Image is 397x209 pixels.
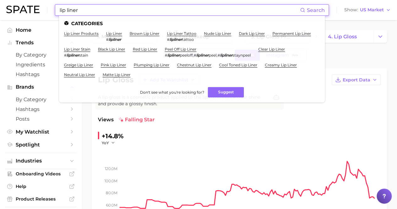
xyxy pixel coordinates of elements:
span: # [64,53,67,58]
span: Hashtags [16,71,66,77]
span: My Watchlist [16,129,66,135]
span: Ingredients [16,62,66,68]
span: by Category [16,96,66,102]
em: lipliner [196,53,209,58]
span: Home [16,27,66,33]
tspan: 60.0m [106,203,117,207]
a: matte lip liner [103,72,131,77]
span: Search [307,7,325,13]
span: Views [98,116,114,124]
a: 4. lip gloss [323,30,373,43]
a: Hashtags [5,104,77,114]
a: Ingredients [5,60,77,69]
a: nude lip liner [204,31,231,36]
input: Search here for a brand, industry, or ingredient [59,5,300,15]
a: lip liner products [64,31,99,36]
span: tattoo [182,37,194,42]
tspan: 100.0m [105,178,117,183]
span: peel [209,53,217,58]
a: plumping lip liner [134,63,169,67]
span: Spotlight [16,142,66,148]
a: lip liner stain [64,47,90,52]
div: +14.8% [102,131,124,141]
a: clear lip liner [258,47,285,52]
a: Spotlight [5,140,77,150]
button: Trends [5,38,77,47]
button: Brands [5,82,77,92]
span: 4. lip gloss [328,34,357,40]
span: Hashtags [16,106,66,112]
span: Export Data [343,77,370,83]
span: Onboarding Videos [16,171,66,177]
a: Home [5,25,77,35]
a: lip liner [106,31,122,36]
span: by Category [16,52,66,58]
span: falling star [119,116,155,124]
em: lipliner [67,53,79,58]
em: lipliner [109,37,121,42]
span: Industries [16,158,66,164]
a: neutral lip liner [64,72,95,77]
span: Help [16,184,66,189]
span: Show [344,8,358,12]
span: # [217,53,220,58]
button: Change Category [373,30,387,43]
span: YoY [102,140,109,146]
a: permanent lip liner [272,31,311,36]
a: greige lip liner [64,63,93,67]
span: stain [79,53,88,58]
a: Help [5,182,77,191]
span: Product Releases [16,196,66,202]
span: # [106,37,109,42]
a: black lip liner [98,47,125,52]
a: Posts [5,114,77,124]
em: lipliner [169,37,182,42]
span: # [167,37,169,42]
span: Posts [16,116,66,122]
tspan: 120.0m [105,166,117,171]
span: Don't see what you're looking for? [140,90,204,95]
a: lip liner tattoo [167,31,196,36]
tspan: 80.0m [106,190,117,195]
button: Export Data [332,74,381,85]
li: Categories [64,21,320,26]
a: red lip liner [133,47,157,52]
a: pink lip liner [101,63,126,67]
span: # [194,53,196,58]
a: dark lip liner [239,31,265,36]
a: brown lip liner [130,31,159,36]
button: YoY [102,140,115,146]
a: My Watchlist [5,127,77,137]
a: Product Releases [5,194,77,204]
em: lipliner [220,53,233,58]
span: # [165,53,167,58]
a: chestnut lip liner [177,63,212,67]
div: , , [165,53,251,58]
a: Hashtags [5,69,77,79]
span: staynpeel [233,53,251,58]
span: Brands [16,84,66,90]
a: creamy lip liner [265,63,297,67]
button: Industries [5,156,77,166]
span: peeloff [180,53,193,58]
img: SPATE [6,6,40,13]
a: cool toned lip liner [219,63,257,67]
img: falling star [119,117,124,122]
a: Onboarding Videos [5,169,77,179]
a: by Category [5,50,77,60]
a: peel off lip liner [165,47,196,52]
span: Trends [16,40,66,46]
span: US Market [360,8,384,12]
button: Suggest [208,87,244,97]
a: by Category [5,95,77,104]
em: lipliner [167,53,180,58]
button: ShowUS Market [343,6,392,14]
